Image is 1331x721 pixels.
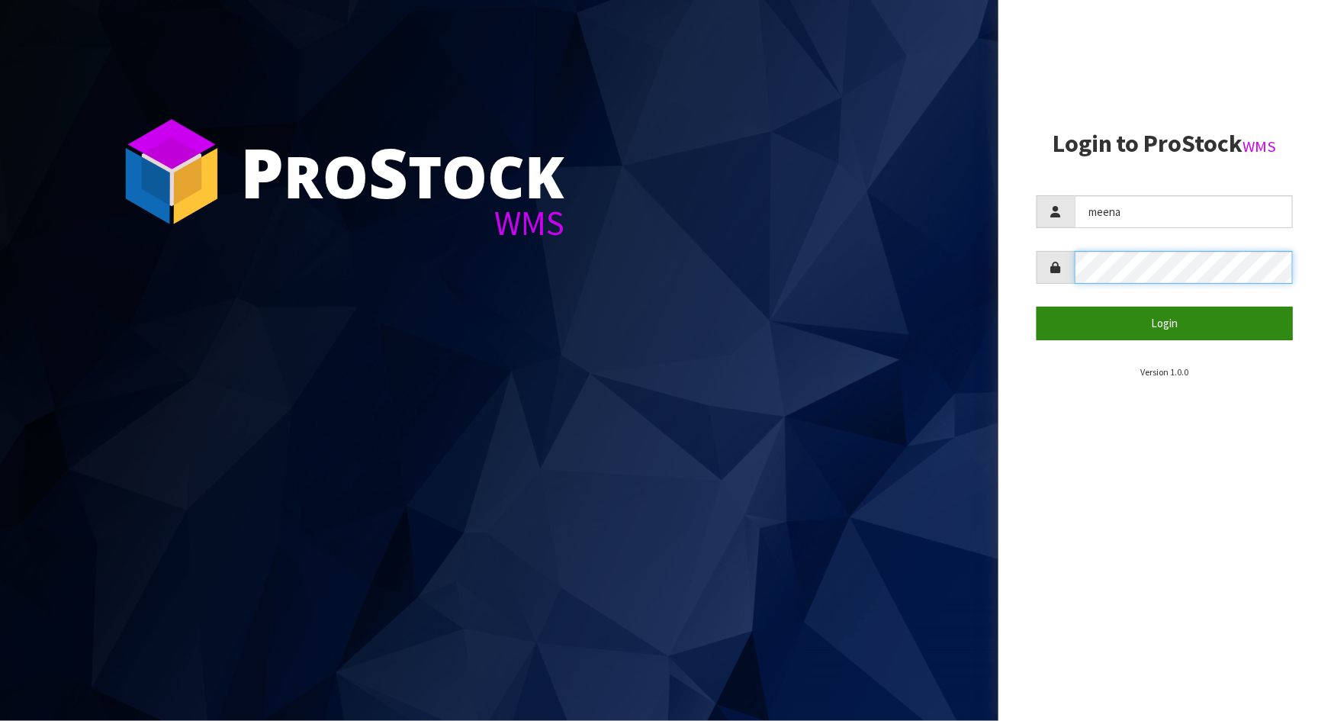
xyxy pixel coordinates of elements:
[1037,130,1293,157] h2: Login to ProStock
[240,125,284,218] span: P
[240,137,564,206] div: ro tock
[114,114,229,229] img: ProStock Cube
[1075,195,1293,228] input: Username
[1037,307,1293,340] button: Login
[240,206,564,240] div: WMS
[1243,137,1277,156] small: WMS
[368,125,408,218] span: S
[1140,366,1188,378] small: Version 1.0.0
